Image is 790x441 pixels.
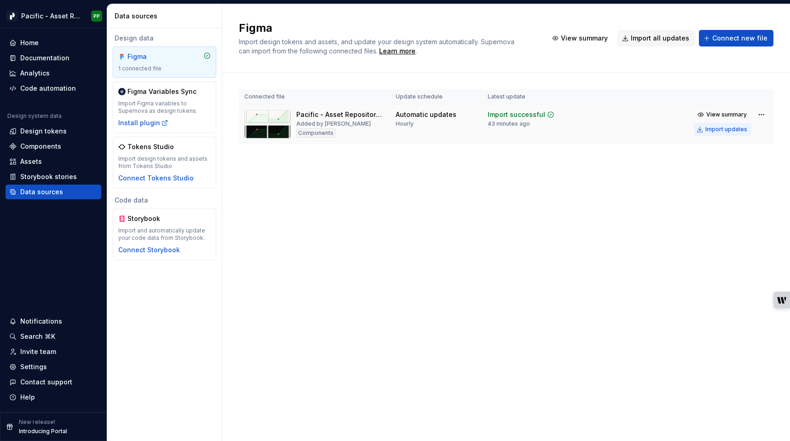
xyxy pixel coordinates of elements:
button: Connect Tokens Studio [118,174,194,183]
button: Pacific - Asset Repository (Features PNG)PP [2,6,105,26]
div: Help [20,393,35,402]
th: Latest update [482,89,578,104]
div: Code automation [20,84,76,93]
a: Tokens StudioImport design tokens and assets from Tokens StudioConnect Tokens Studio [113,137,216,188]
a: StorybookImport and automatically update your code data from Storybook.Connect Storybook [113,209,216,260]
a: Learn more [379,46,415,56]
div: Data sources [20,187,63,197]
img: 8d0dbd7b-a897-4c39-8ca0-62fbda938e11.png [6,11,17,22]
button: Notifications [6,314,101,329]
div: Components [296,128,335,138]
button: Import updates [694,123,751,136]
div: Analytics [20,69,50,78]
a: Figma Variables SyncImport Figma variables to Supernova as design tokens.Install plugin [113,81,216,133]
div: Figma [127,52,172,61]
button: Help [6,390,101,405]
a: Assets [6,154,101,169]
a: Components [6,139,101,154]
div: Import design tokens and assets from Tokens Studio [118,155,211,170]
button: Connect new file [699,30,773,46]
div: Home [20,38,39,47]
div: 43 minutes ago [488,120,530,128]
button: Contact support [6,375,101,389]
div: Figma Variables Sync [127,87,196,96]
div: Contact support [20,377,72,387]
div: Storybook [127,214,172,223]
th: Connected file [239,89,390,104]
span: View summary [706,111,747,118]
span: Import design tokens and assets, and update your design system automatically. Supernova can impor... [239,38,516,55]
button: Install plugin [118,118,168,128]
div: Tokens Studio [127,142,174,151]
p: New release! [19,418,55,426]
div: Design system data [7,112,62,120]
button: Connect Storybook [118,245,180,255]
div: Pacific - Asset Repository (Features PNG) [296,110,385,119]
div: Added by [PERSON_NAME] [296,120,371,128]
a: Documentation [6,51,101,65]
a: Storybook stories [6,169,101,184]
div: 1 connected file [118,65,211,72]
div: Design data [113,34,216,43]
a: Analytics [6,66,101,81]
div: Hourly [396,120,414,128]
span: Import all updates [631,34,689,43]
h2: Figma [239,21,536,35]
div: Assets [20,157,42,166]
div: Import and automatically update your code data from Storybook. [118,227,211,242]
div: Search ⌘K [20,332,55,341]
button: Search ⌘K [6,329,101,344]
button: Import all updates [617,30,695,46]
button: View summary [694,108,751,121]
a: Invite team [6,344,101,359]
div: Invite team [20,347,56,356]
span: Connect new file [712,34,767,43]
span: . [378,48,417,55]
div: Import successful [488,110,545,119]
div: Notifications [20,317,62,326]
button: View summary [548,30,614,46]
div: Code data [113,196,216,205]
div: Pacific - Asset Repository (Features PNG) [21,12,80,21]
a: Home [6,35,101,50]
a: Design tokens [6,124,101,139]
div: Design tokens [20,127,67,136]
p: Introducing Portal [19,428,67,435]
div: Documentation [20,53,69,63]
a: Figma1 connected file [113,46,216,78]
div: Storybook stories [20,172,77,181]
div: Settings [20,362,47,371]
div: Import Figma variables to Supernova as design tokens. [118,100,211,115]
span: View summary [561,34,608,43]
th: Update schedule [390,89,482,104]
div: PP [93,12,100,20]
a: Code automation [6,81,101,96]
a: Data sources [6,185,101,199]
div: Automatic updates [396,110,456,119]
div: Data sources [115,12,218,21]
div: Import updates [705,126,747,133]
a: Settings [6,360,101,374]
div: Components [20,142,61,151]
